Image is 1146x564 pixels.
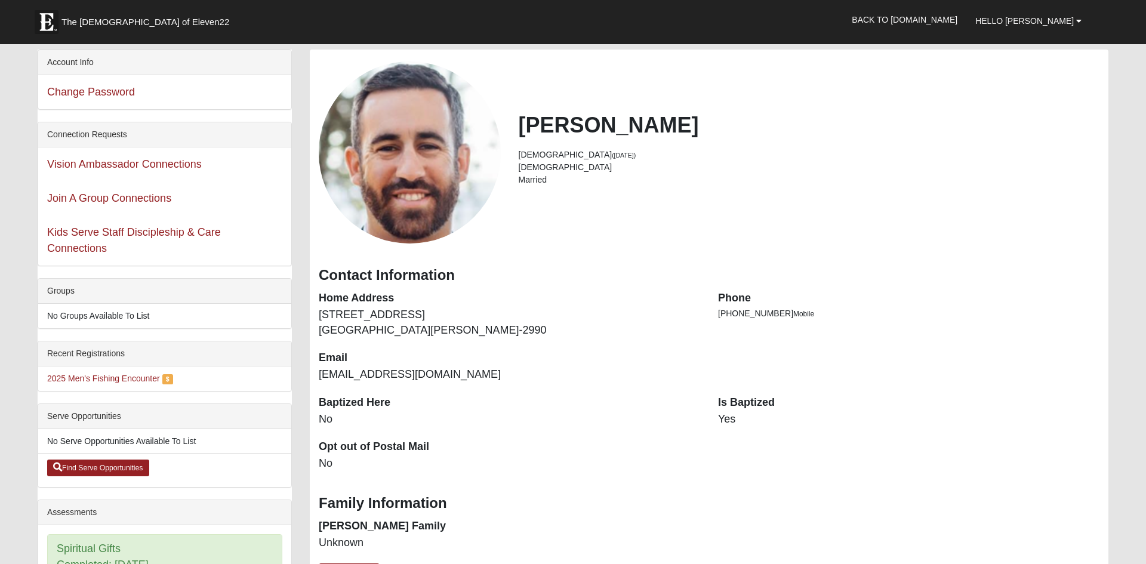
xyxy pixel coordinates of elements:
dd: Yes [718,412,1099,427]
dt: Is Baptized [718,395,1099,411]
div: Serve Opportunities [38,404,291,429]
a: 2025 Men's Fishing Encounter [47,374,160,383]
dd: No [319,456,700,471]
li: No Groups Available To List [38,304,291,328]
div: Account Info [38,50,291,75]
a: Join A Group Connections [47,192,171,204]
small: ([DATE]) [612,152,636,159]
li: [DEMOGRAPHIC_DATA] [519,149,1100,161]
div: Recent Registrations [38,341,291,366]
dd: [EMAIL_ADDRESS][DOMAIN_NAME] [319,367,700,383]
img: Eleven22 logo [35,10,58,34]
div: Groups [38,279,291,304]
dt: Baptized Here [319,395,700,411]
span: Mobile [793,310,814,318]
h3: Contact Information [319,267,1099,284]
a: Back to [DOMAIN_NAME] [843,5,966,35]
h3: Family Information [319,495,1099,512]
dt: Email [319,350,700,366]
dt: Home Address [319,291,700,306]
dd: No [319,412,700,427]
div: Connection Requests [38,122,291,147]
li: Married [519,174,1100,186]
h2: [PERSON_NAME] [519,112,1100,138]
div: Assessments [38,500,291,525]
label: $ [162,374,173,384]
dd: [STREET_ADDRESS] [GEOGRAPHIC_DATA][PERSON_NAME]-2990 [319,307,700,338]
a: The [DEMOGRAPHIC_DATA] of Eleven22 [29,4,267,34]
a: View Fullsize Photo [319,61,501,244]
dt: [PERSON_NAME] Family [319,519,700,534]
span: Hello [PERSON_NAME] [975,16,1074,26]
span: The [DEMOGRAPHIC_DATA] of Eleven22 [61,16,229,28]
li: No Serve Opportunities Available To List [38,429,291,454]
a: Vision Ambassador Connections [47,158,202,170]
a: Find Serve Opportunities [47,460,149,476]
a: Kids Serve Staff Discipleship & Care Connections [47,226,221,254]
dt: Phone [718,291,1099,306]
a: Change Password [47,86,135,98]
dd: Unknown [319,535,700,551]
a: Hello [PERSON_NAME] [966,6,1090,36]
li: [DEMOGRAPHIC_DATA] [519,161,1100,174]
dt: Opt out of Postal Mail [319,439,700,455]
li: [PHONE_NUMBER] [718,307,1099,320]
